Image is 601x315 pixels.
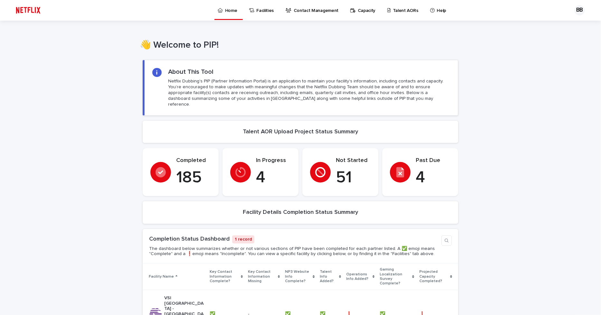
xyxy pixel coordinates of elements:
p: Netflix Dubbing's PIP (Partner Information Portal) is an application to maintain your facility's ... [168,78,450,108]
p: 4 [256,168,291,187]
img: ifQbXi3ZQGMSEF7WDB7W [13,4,43,17]
p: Key Contact Information Complete? [210,268,239,285]
h1: 👋 Welcome to PIP! [140,40,455,51]
p: Completed [176,157,211,164]
div: BB [575,5,585,15]
p: The dashboard below summarizes whether or not various sections of PIP have been completed for eac... [149,246,439,257]
p: Talent Info Added? [320,268,338,285]
p: Facility Name [149,273,174,280]
p: NP3 Website Info Complete? [285,268,311,285]
p: Operations Info Added? [346,271,371,283]
p: In Progress [256,157,291,164]
p: Key Contact Information Missing [248,268,276,285]
h2: About This Tool [168,68,214,76]
p: 185 [176,168,211,187]
p: 1 record [232,235,254,243]
h2: Talent AOR Upload Project Status Summary [243,129,358,136]
p: Not Started [336,157,371,164]
p: Gaming Localization Survey Complete? [380,266,411,287]
h2: Facility Details Completion Status Summary [243,209,358,216]
p: 51 [336,168,371,187]
a: Completion Status Dashboard [149,236,230,242]
p: 4 [416,168,451,187]
p: Projected Capacity Completed? [420,268,449,285]
p: Past Due [416,157,451,164]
